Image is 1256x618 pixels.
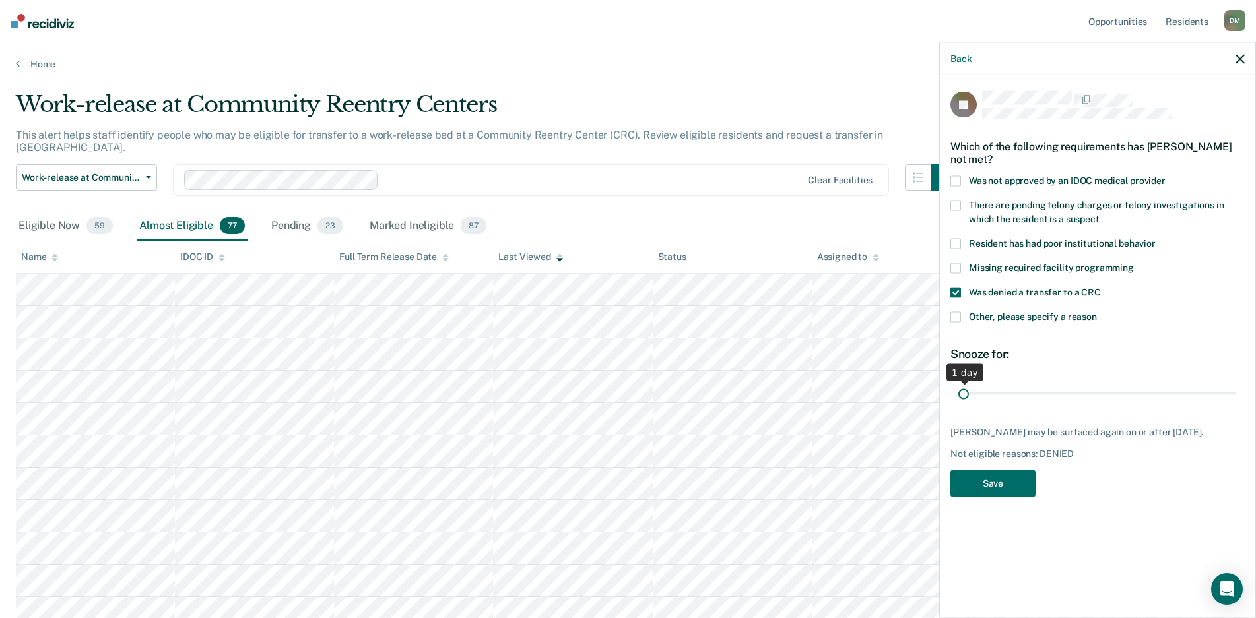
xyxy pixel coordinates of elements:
[498,251,562,263] div: Last Viewed
[950,448,1245,460] div: Not eligible reasons: DENIED
[817,251,879,263] div: Assigned to
[16,129,883,154] p: This alert helps staff identify people who may be eligible for transfer to a work-release bed at ...
[180,251,225,263] div: IDOC ID
[969,263,1134,273] span: Missing required facility programming
[950,129,1245,175] div: Which of the following requirements has [PERSON_NAME] not met?
[969,238,1156,249] span: Resident has had poor institutional behavior
[21,251,58,263] div: Name
[367,212,489,241] div: Marked Ineligible
[16,212,116,241] div: Eligible Now
[22,172,141,183] span: Work-release at Community Reentry Centers
[950,470,1036,497] button: Save
[950,53,972,64] button: Back
[461,217,486,234] span: 87
[658,251,686,263] div: Status
[86,217,113,234] span: 59
[969,200,1224,224] span: There are pending felony charges or felony investigations in which the resident is a suspect
[946,363,983,381] div: 1 day
[317,217,343,234] span: 23
[950,426,1245,437] div: [PERSON_NAME] may be surfaced again on or after [DATE].
[1224,10,1245,31] div: D M
[1211,573,1243,605] div: Open Intercom Messenger
[220,217,245,234] span: 77
[269,212,346,241] div: Pending
[969,311,1097,322] span: Other, please specify a reason
[969,175,1166,186] span: Was not approved by an IDOC medical provider
[16,58,1240,70] a: Home
[137,212,248,241] div: Almost Eligible
[339,251,449,263] div: Full Term Release Date
[969,287,1101,297] span: Was denied a transfer to a CRC
[11,14,74,28] img: Recidiviz
[16,91,958,129] div: Work-release at Community Reentry Centers
[950,347,1245,361] div: Snooze for:
[808,175,873,186] div: Clear facilities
